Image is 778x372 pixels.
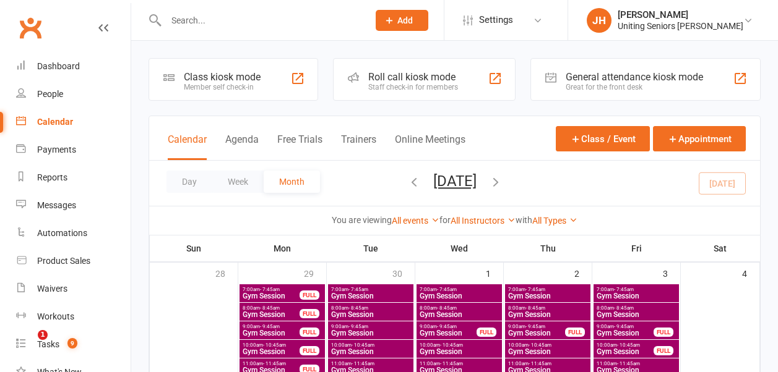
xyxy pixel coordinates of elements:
span: - 9:45am [614,324,634,329]
button: Trainers [341,133,376,160]
button: Month [264,171,320,193]
a: All Instructors [451,216,516,226]
div: Payments [37,145,76,154]
span: - 7:45am [614,287,634,292]
span: Gym Session [419,348,499,355]
button: Online Meetings [395,133,465,160]
div: 3 [663,263,680,283]
span: Gym Session [331,311,411,318]
span: Gym Session [331,292,411,300]
span: Gym Session [242,348,300,355]
span: Gym Session [596,348,654,355]
div: Class kiosk mode [184,71,261,83]
div: 1 [486,263,503,283]
div: Staff check-in for members [368,83,458,91]
a: Payments [16,136,131,164]
span: Gym Session [419,311,499,318]
div: People [37,89,63,99]
span: 11:00am [331,361,411,366]
a: Waivers [16,275,131,303]
span: 10:00am [596,342,654,348]
div: Product Sales [37,256,90,266]
th: Sat [681,235,760,261]
input: Search... [162,12,360,29]
span: - 9:45am [437,324,457,329]
span: 7:00am [596,287,676,292]
button: Day [166,171,212,193]
button: Free Trials [277,133,322,160]
span: - 9:45am [348,324,368,329]
span: 10:00am [419,342,499,348]
a: Automations [16,219,131,247]
div: 28 [215,263,238,283]
span: Settings [479,6,513,34]
a: Reports [16,164,131,192]
span: - 8:45am [525,305,545,311]
span: Gym Session [331,348,411,355]
span: 11:00am [596,361,676,366]
a: All Types [532,216,577,226]
a: Messages [16,192,131,219]
span: Gym Session [596,329,654,337]
th: Mon [238,235,327,261]
span: Gym Session [242,311,300,318]
a: Clubworx [15,12,46,43]
div: Messages [37,200,76,210]
span: - 8:45am [614,305,634,311]
span: - 10:45am [263,342,286,348]
span: - 7:45am [260,287,280,292]
span: - 9:45am [260,324,280,329]
div: FULL [300,309,319,318]
div: Tasks [37,339,59,349]
button: [DATE] [433,172,477,190]
span: - 11:45am [352,361,374,366]
div: Automations [37,228,87,238]
span: Gym Session [242,329,300,337]
span: - 7:45am [525,287,545,292]
span: 7:00am [419,287,499,292]
a: Dashboard [16,53,131,80]
span: - 8:45am [437,305,457,311]
span: 8:00am [419,305,499,311]
span: - 10:45am [617,342,640,348]
span: 10:00am [331,342,411,348]
span: Gym Session [508,311,588,318]
span: Gym Session [419,329,477,337]
span: - 10:45am [352,342,374,348]
div: Workouts [37,311,74,321]
button: Agenda [225,133,259,160]
strong: You are viewing [332,215,392,225]
span: Gym Session [596,311,676,318]
span: Gym Session [331,329,411,337]
div: JH [587,8,612,33]
th: Fri [592,235,681,261]
div: 4 [742,263,759,283]
span: Gym Session [508,329,566,337]
span: - 9:45am [525,324,545,329]
button: Appointment [653,126,746,151]
span: 9:00am [242,324,300,329]
div: FULL [300,346,319,355]
span: 8:00am [508,305,588,311]
button: Calendar [168,133,207,160]
span: - 11:45am [263,361,286,366]
span: 7:00am [331,287,411,292]
strong: with [516,215,532,225]
a: Tasks 9 [16,331,131,358]
div: Great for the front desk [566,83,703,91]
span: 10:00am [508,342,588,348]
div: FULL [477,328,496,337]
div: [PERSON_NAME] [618,9,743,20]
a: People [16,80,131,108]
span: 9 [67,338,77,349]
span: Gym Session [419,292,499,300]
span: - 7:45am [437,287,457,292]
div: FULL [300,328,319,337]
div: Roll call kiosk mode [368,71,458,83]
span: Gym Session [242,292,300,300]
span: 9:00am [596,324,654,329]
th: Sun [150,235,238,261]
div: Member self check-in [184,83,261,91]
div: General attendance kiosk mode [566,71,703,83]
a: Workouts [16,303,131,331]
